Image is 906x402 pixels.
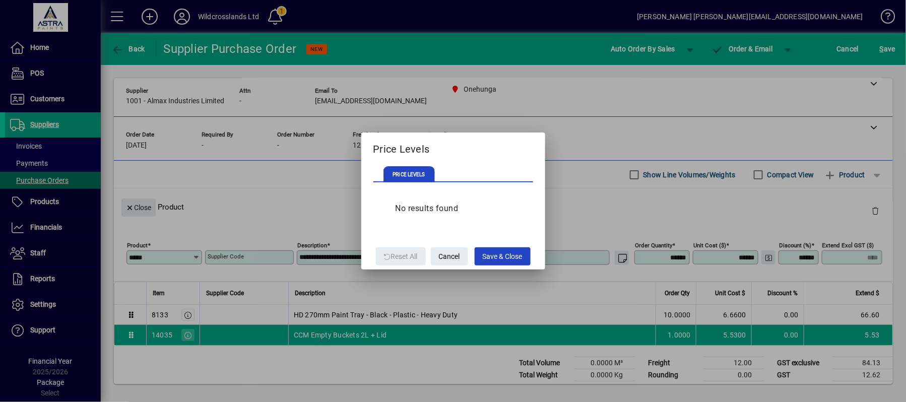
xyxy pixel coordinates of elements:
[385,192,469,225] div: No results found
[383,166,435,182] span: PRICE LEVELS
[439,248,460,265] span: Cancel
[361,132,545,162] h2: Price Levels
[475,247,531,265] button: Save & Close
[483,248,523,265] span: Save & Close
[431,247,468,265] button: Cancel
